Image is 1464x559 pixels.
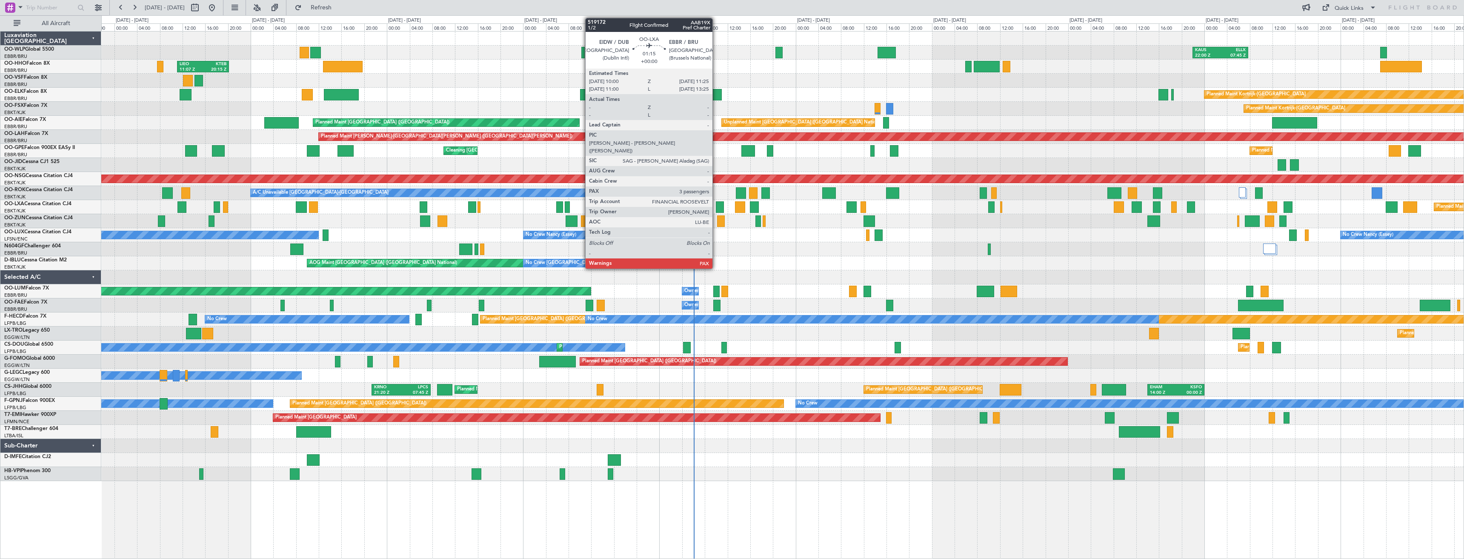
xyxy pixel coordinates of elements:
[26,1,75,14] input: Trip Number
[319,23,341,31] div: 12:00
[1341,23,1363,31] div: 00:00
[432,23,455,31] div: 08:00
[4,194,26,200] a: EBKT/KJK
[4,258,67,263] a: D-IBLUCessna Citation M2
[296,23,319,31] div: 08:00
[614,23,637,31] div: 16:00
[4,250,27,256] a: EBBR/BRU
[773,23,795,31] div: 20:00
[798,397,818,410] div: No Crew
[4,376,30,383] a: EGGW/LTN
[1364,23,1386,31] div: 04:00
[291,1,342,14] button: Refresh
[582,355,716,368] div: Planned Maint [GEOGRAPHIC_DATA] ([GEOGRAPHIC_DATA])
[341,23,364,31] div: 16:00
[1204,23,1227,31] div: 00:00
[728,23,750,31] div: 12:00
[682,23,705,31] div: 04:00
[4,300,47,305] a: OO-FAEFalcon 7X
[4,356,26,361] span: G-FOMO
[526,229,576,241] div: No Crew Nancy (Essey)
[866,383,1000,396] div: Planned Maint [GEOGRAPHIC_DATA] ([GEOGRAPHIC_DATA])
[4,201,71,206] a: OO-LXACessna Citation CJ4
[684,285,742,298] div: Owner Melsbroek Air Base
[4,187,26,192] span: OO-ROK
[4,475,29,481] a: LSGG/GVA
[4,244,24,249] span: N604GF
[1400,327,1455,340] div: Planned Maint Dusseldorf
[591,23,614,31] div: 12:00
[253,186,389,199] div: A/C Unavailable [GEOGRAPHIC_DATA]-[GEOGRAPHIC_DATA]
[4,398,23,403] span: F-GPNJ
[401,384,428,390] div: LPCS
[4,208,26,214] a: EBKT/KJK
[4,412,56,417] a: T7-EMIHawker 900XP
[4,356,55,361] a: G-FOMOGlobal 6000
[1386,23,1409,31] div: 08:00
[203,61,226,67] div: KTEB
[4,390,26,397] a: LFPB/LBG
[500,23,523,31] div: 20:00
[4,159,22,164] span: OO-JID
[1241,341,1375,354] div: Planned Maint [GEOGRAPHIC_DATA] ([GEOGRAPHIC_DATA])
[1207,88,1306,101] div: Planned Maint Kortrijk-[GEOGRAPHIC_DATA]
[4,468,51,473] a: HB-VPIPhenom 300
[4,328,50,333] a: LX-TROLegacy 650
[818,23,841,31] div: 04:00
[1318,23,1341,31] div: 20:00
[4,236,28,242] a: LFSN/ENC
[303,5,339,11] span: Refresh
[1246,102,1345,115] div: Planned Maint Kortrijk-[GEOGRAPHIC_DATA]
[4,109,26,116] a: EBKT/KJK
[4,320,26,327] a: LFPB/LBG
[9,17,92,30] button: All Aircraft
[1252,144,1406,157] div: Planned Maint [GEOGRAPHIC_DATA] ([GEOGRAPHIC_DATA] National)
[1343,229,1393,241] div: No Crew Nancy (Essey)
[309,257,457,269] div: AOG Maint [GEOGRAPHIC_DATA] ([GEOGRAPHIC_DATA] National)
[228,23,251,31] div: 20:00
[4,131,48,136] a: OO-LAHFalcon 7X
[1136,23,1159,31] div: 12:00
[4,89,47,94] a: OO-ELKFalcon 8X
[1150,390,1176,396] div: 14:00 Z
[4,145,75,150] a: OO-GPEFalcon 900EX EASy II
[1091,23,1113,31] div: 04:00
[4,61,26,66] span: OO-HHO
[137,23,160,31] div: 04:00
[594,53,615,59] div: 12:05 Z
[1000,23,1023,31] div: 12:00
[637,23,659,31] div: 20:00
[4,314,23,319] span: F-HECD
[4,81,27,88] a: EBBR/BRU
[841,23,864,31] div: 08:00
[1206,17,1238,24] div: [DATE] - [DATE]
[1182,23,1204,31] div: 20:00
[933,17,966,24] div: [DATE] - [DATE]
[4,229,71,235] a: OO-LUXCessna Citation CJ4
[410,23,432,31] div: 04:00
[4,117,46,122] a: OO-AIEFalcon 7X
[4,419,29,425] a: LFMN/NCE
[4,342,53,347] a: CS-DOUGlobal 6500
[180,61,203,67] div: LIEO
[4,244,61,249] a: N604GFChallenger 604
[1023,23,1045,31] div: 16:00
[4,404,26,411] a: LFPB/LBG
[1114,23,1136,31] div: 08:00
[4,145,24,150] span: OO-GPE
[251,23,273,31] div: 00:00
[4,138,27,144] a: EBBR/BRU
[523,23,546,31] div: 00:00
[932,23,955,31] div: 00:00
[4,334,30,341] a: EGGW/LTN
[1342,17,1375,24] div: [DATE] - [DATE]
[4,433,23,439] a: LTBA/ISL
[1432,23,1454,31] div: 16:00
[1176,390,1202,396] div: 00:00 Z
[1221,47,1246,53] div: ELLX
[1318,1,1381,14] button: Quick Links
[4,222,26,228] a: EBKT/KJK
[252,17,285,24] div: [DATE] - [DATE]
[160,23,183,31] div: 08:00
[4,47,25,52] span: OO-WLP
